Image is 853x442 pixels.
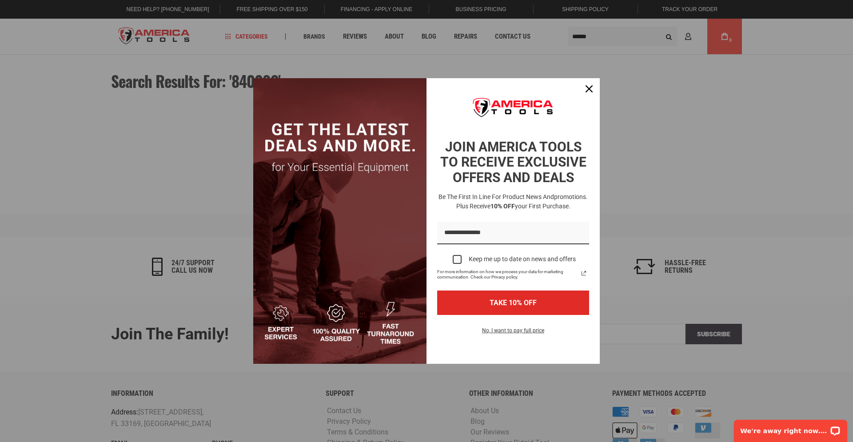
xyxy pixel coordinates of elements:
[435,192,591,211] h3: Be the first in line for product news and
[578,78,600,100] button: Close
[437,222,589,244] input: Email field
[490,203,515,210] strong: 10% OFF
[475,326,551,341] button: No, I want to pay full price
[437,269,578,280] span: For more information on how we process your data for marketing communication. Check our Privacy p...
[586,85,593,92] svg: close icon
[578,268,589,279] svg: link icon
[437,291,589,315] button: TAKE 10% OFF
[728,414,853,442] iframe: LiveChat chat widget
[469,255,576,263] div: Keep me up to date on news and offers
[578,268,589,279] a: Read our Privacy Policy
[440,139,586,185] strong: JOIN AMERICA TOOLS TO RECEIVE EXCLUSIVE OFFERS AND DEALS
